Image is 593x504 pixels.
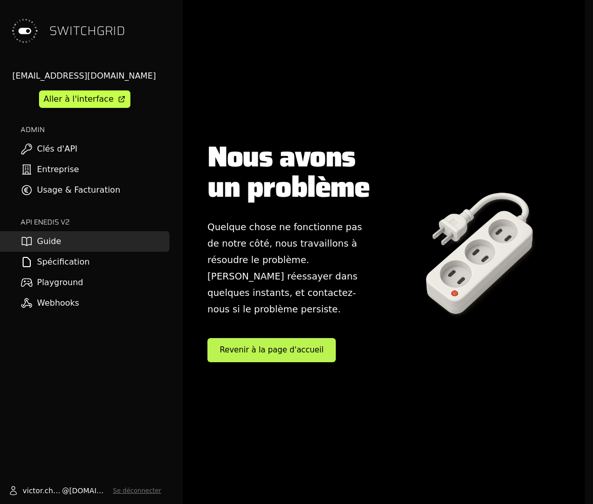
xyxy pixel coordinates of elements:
[8,14,41,47] img: Switchgrid Logo
[207,219,372,318] p: Quelque chose ne fonctionne pas de notre côté, nous travaillons à résoudre le problème. [PERSON_N...
[12,70,169,82] div: [EMAIL_ADDRESS][DOMAIN_NAME]
[49,23,125,39] span: SWITCHGRID
[39,90,130,108] a: Aller à l'interface
[69,486,109,496] span: [DOMAIN_NAME]
[21,217,169,227] h2: API ENEDIS v2
[23,486,62,496] span: victor.chevillotte
[21,124,169,135] h2: ADMIN
[44,93,113,105] div: Aller à l'interface
[62,486,69,496] span: @
[207,142,372,202] h1: Nous avons un problème
[207,338,336,362] a: Revenir à la page d'accueil
[113,487,161,495] button: Se déconnecter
